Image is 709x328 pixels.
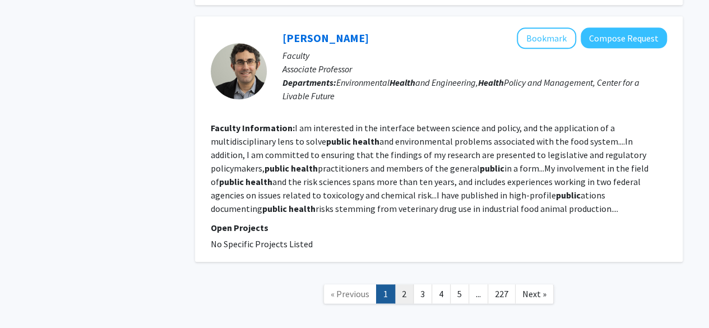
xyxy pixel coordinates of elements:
[515,284,554,304] a: Next
[289,203,316,214] b: health
[211,122,295,133] b: Faculty Information:
[282,77,640,101] span: Environmental and Engineering, Policy and Management, Center for a Livable Future
[480,163,504,174] b: public
[282,77,336,88] b: Departments:
[282,62,667,76] p: Associate Professor
[219,176,244,187] b: public
[331,288,369,299] span: « Previous
[211,122,648,214] fg-read-more: I am interested in the interface between science and policy, and the application of a multidiscip...
[522,288,546,299] span: Next »
[390,77,415,88] b: Health
[265,163,289,174] b: public
[488,284,516,304] a: 227
[581,27,667,48] button: Compose Request to Keeve Nachman
[478,77,504,88] b: Health
[517,27,576,49] button: Add Keeve Nachman to Bookmarks
[395,284,414,304] a: 2
[211,238,313,250] span: No Specific Projects Listed
[376,284,395,304] a: 1
[282,49,667,62] p: Faculty
[432,284,451,304] a: 4
[8,278,48,320] iframe: Chat
[291,163,318,174] b: health
[211,221,667,234] p: Open Projects
[282,31,369,45] a: [PERSON_NAME]
[556,190,581,201] b: public
[413,284,432,304] a: 3
[353,136,379,147] b: health
[450,284,469,304] a: 5
[326,136,351,147] b: public
[245,176,272,187] b: health
[476,288,481,299] span: ...
[262,203,287,214] b: public
[195,273,683,318] nav: Page navigation
[323,284,377,304] a: Previous Page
